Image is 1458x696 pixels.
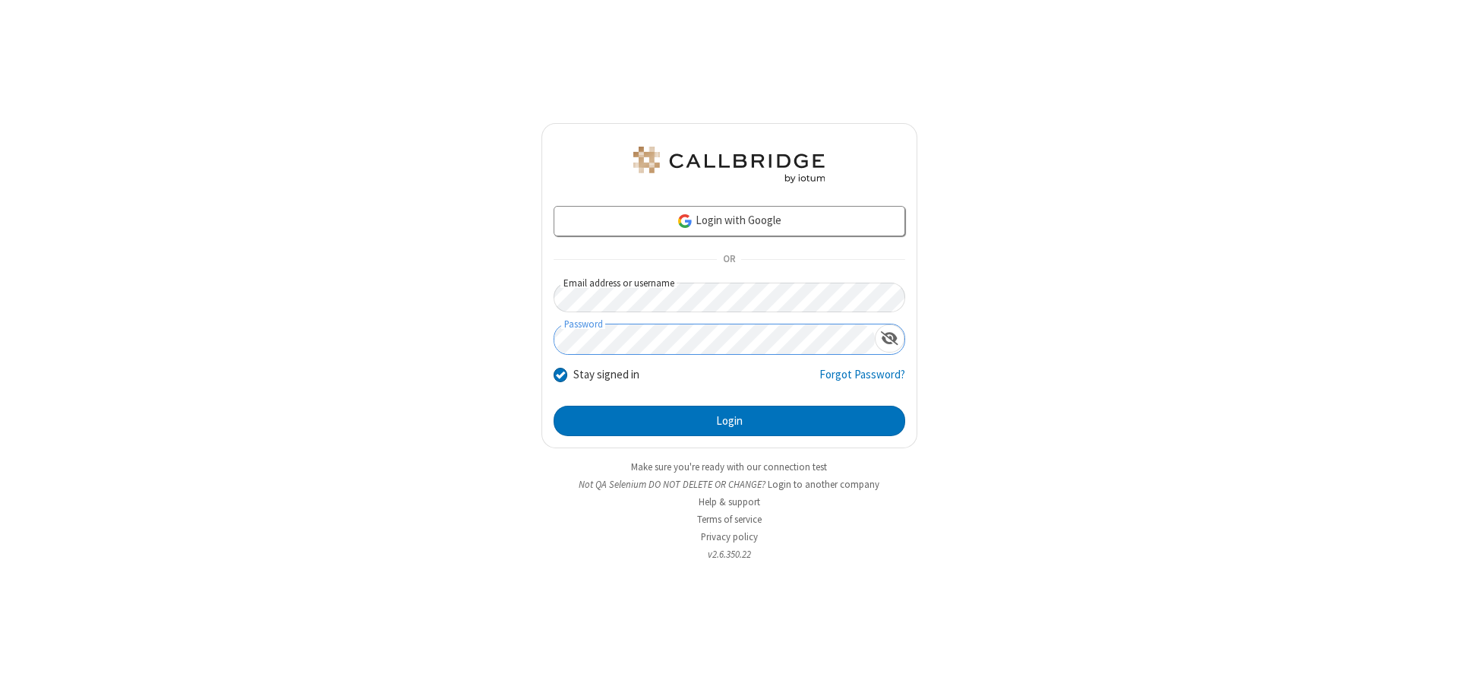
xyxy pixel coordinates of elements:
a: Help & support [699,495,760,508]
span: OR [717,249,741,270]
img: google-icon.png [677,213,693,229]
div: Show password [875,324,904,353]
a: Make sure you're ready with our connection test [631,460,827,473]
a: Forgot Password? [819,366,905,395]
img: QA Selenium DO NOT DELETE OR CHANGE [630,147,828,183]
li: v2.6.350.22 [541,547,917,562]
input: Password [554,324,875,354]
a: Privacy policy [701,530,758,543]
button: Login to another company [768,477,879,492]
label: Stay signed in [573,366,639,384]
a: Login with Google [554,206,905,236]
li: Not QA Selenium DO NOT DELETE OR CHANGE? [541,477,917,492]
input: Email address or username [554,283,905,312]
button: Login [554,406,905,436]
a: Terms of service [697,513,762,526]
